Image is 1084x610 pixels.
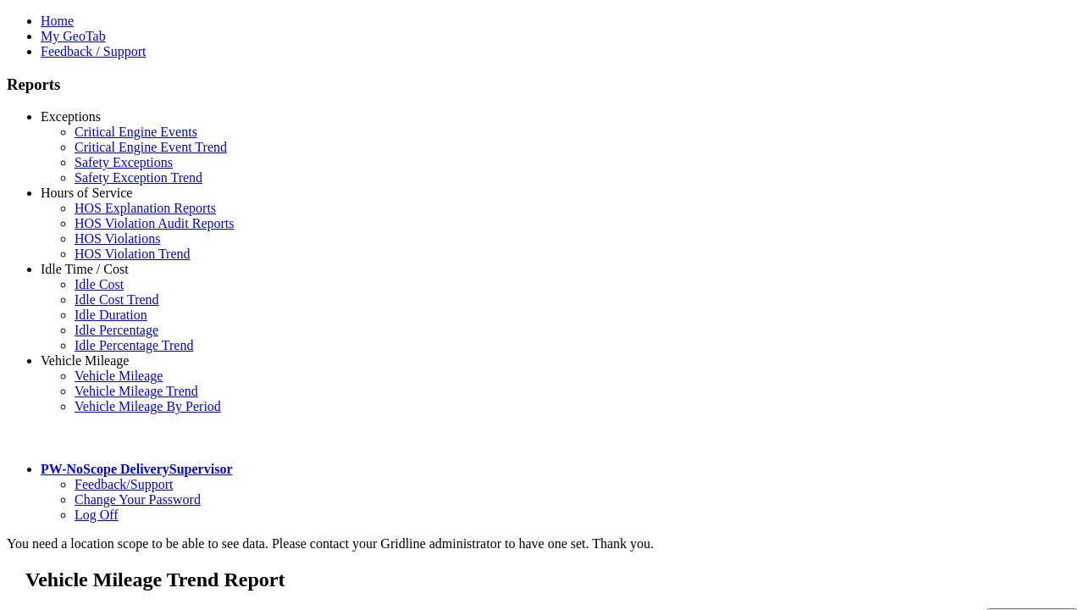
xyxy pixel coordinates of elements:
a: Idle Percentage Trend [75,338,193,352]
a: Idle Duration [75,308,147,322]
a: Vehicle Mileage [41,353,129,368]
a: Critical Engine Event Trend [75,140,227,154]
a: Change Your Password [75,492,201,507]
a: Log Off [75,507,119,522]
a: Vehicle Mileage By Period [75,399,221,413]
a: HOS Explanation Reports [75,201,216,215]
a: Feedback/Support [75,477,173,491]
a: HOS Violation Audit Reports [75,216,235,230]
a: Safety Exceptions [75,155,173,169]
a: Idle Percentage [75,323,158,337]
a: Critical Engine Events [75,125,197,139]
a: My GeoTab [41,29,106,43]
a: Vehicle Mileage Trend [75,384,198,398]
a: Safety Exception Trend [75,170,202,185]
h3: Reports [7,75,1077,94]
a: Hours of Service [41,186,132,200]
a: HOS Violation Trend [75,247,191,261]
a: Idle Time / Cost [41,262,129,276]
a: Vehicle Mileage [75,369,163,383]
a: Exceptions [41,109,101,124]
a: Idle Cost Trend [75,292,159,307]
a: Feedback / Support [41,44,146,58]
h2: Vehicle Mileage Trend Report [25,568,1077,591]
a: PW-NoScope DeliverySupervisor [41,462,232,476]
a: HOS Violations [75,231,160,246]
a: Home [41,14,74,28]
a: Idle Cost [75,277,124,291]
div: You need a location scope to be able to see data. Please contact your Gridline administrator to h... [7,536,1077,552]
